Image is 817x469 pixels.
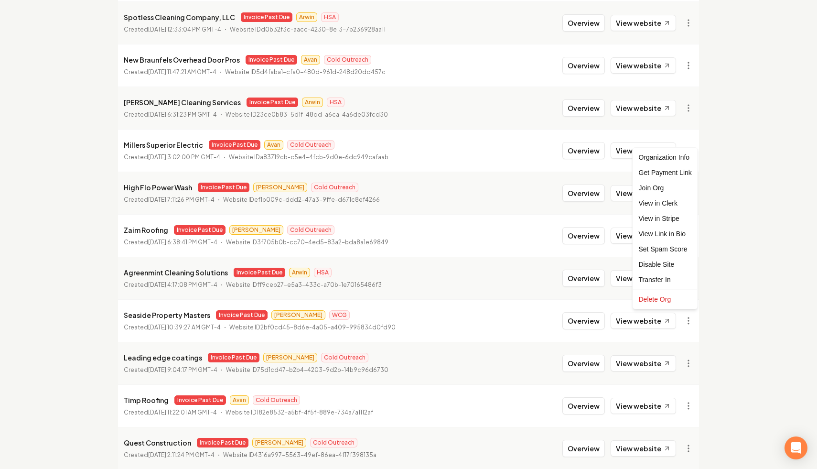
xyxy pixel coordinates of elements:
div: Disable Site [635,257,696,272]
a: View Link in Bio [635,226,696,241]
a: View in Stripe [635,211,696,226]
a: View in Clerk [635,196,696,211]
div: Transfer In [635,272,696,287]
div: Join Org [635,180,696,196]
div: Set Spam Score [635,241,696,257]
div: Delete Org [635,292,696,307]
div: Organization Info [635,150,696,165]
div: Get Payment Link [635,165,696,180]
